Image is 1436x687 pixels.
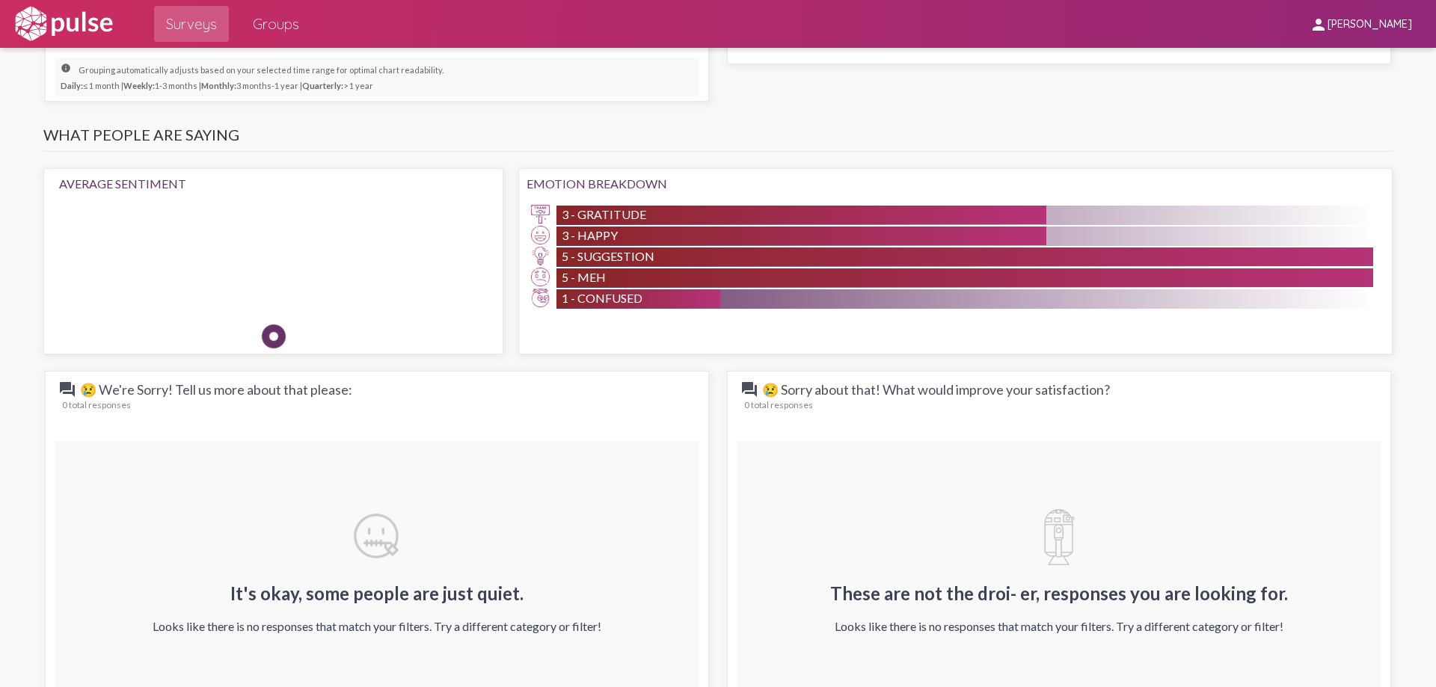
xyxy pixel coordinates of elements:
strong: Monthly: [201,81,236,90]
strong: Weekly: [123,81,155,90]
span: 5 - Meh [562,270,606,284]
img: white-logo.svg [12,5,115,43]
img: y8wdN6G3FIAAAAASUVORK5CYII= [349,509,405,565]
a: Groups [241,6,311,42]
img: Happy [369,205,414,250]
strong: Quarterly: [302,81,343,90]
mat-icon: question_answer [58,381,76,398]
img: Suggestion [531,247,550,265]
span: 3 - Gratitude [562,207,646,221]
span: 😢 We're Sorry! Tell us more about that please: [58,381,352,398]
span: 😢 Sorry about that! What would improve your satisfaction? [740,381,1110,398]
span: Surveys [166,10,217,37]
a: Surveys [154,6,229,42]
span: 5 - Suggestion [562,249,654,263]
h2: These are not the droi- er, responses you are looking for. [830,582,1288,604]
strong: Daily: [61,81,83,90]
div: Looks like there is no responses that match your filters. Try a different category or filter! [830,619,1288,633]
img: Happy [531,226,550,244]
div: 0 total responses [62,399,699,410]
span: Groups [253,10,299,37]
button: [PERSON_NAME] [1298,10,1424,37]
span: 1 - Confused [562,291,642,305]
div: Emotion Breakdown [527,176,1384,191]
h2: It's okay, some people are just quiet. [153,582,601,604]
div: 0 total responses [744,399,1381,410]
img: Confused [531,289,550,307]
div: Looks like there is no responses that match your filters. Try a different category or filter! [153,619,601,633]
mat-icon: info [61,63,79,81]
small: Grouping automatically adjusts based on your selected time range for optimal chart readability. ≤... [61,62,444,91]
div: Average Sentiment [59,176,488,191]
h3: What people are saying [43,126,1393,152]
span: 3 - Happy [562,228,618,242]
img: VWxHiBnhFp4AAAAASUVORK5CYII= [1031,509,1087,565]
mat-icon: person [1310,16,1328,34]
mat-icon: question_answer [740,381,758,398]
img: Meh [531,268,550,286]
img: Gratitude [531,205,550,224]
span: [PERSON_NAME] [1328,18,1412,31]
